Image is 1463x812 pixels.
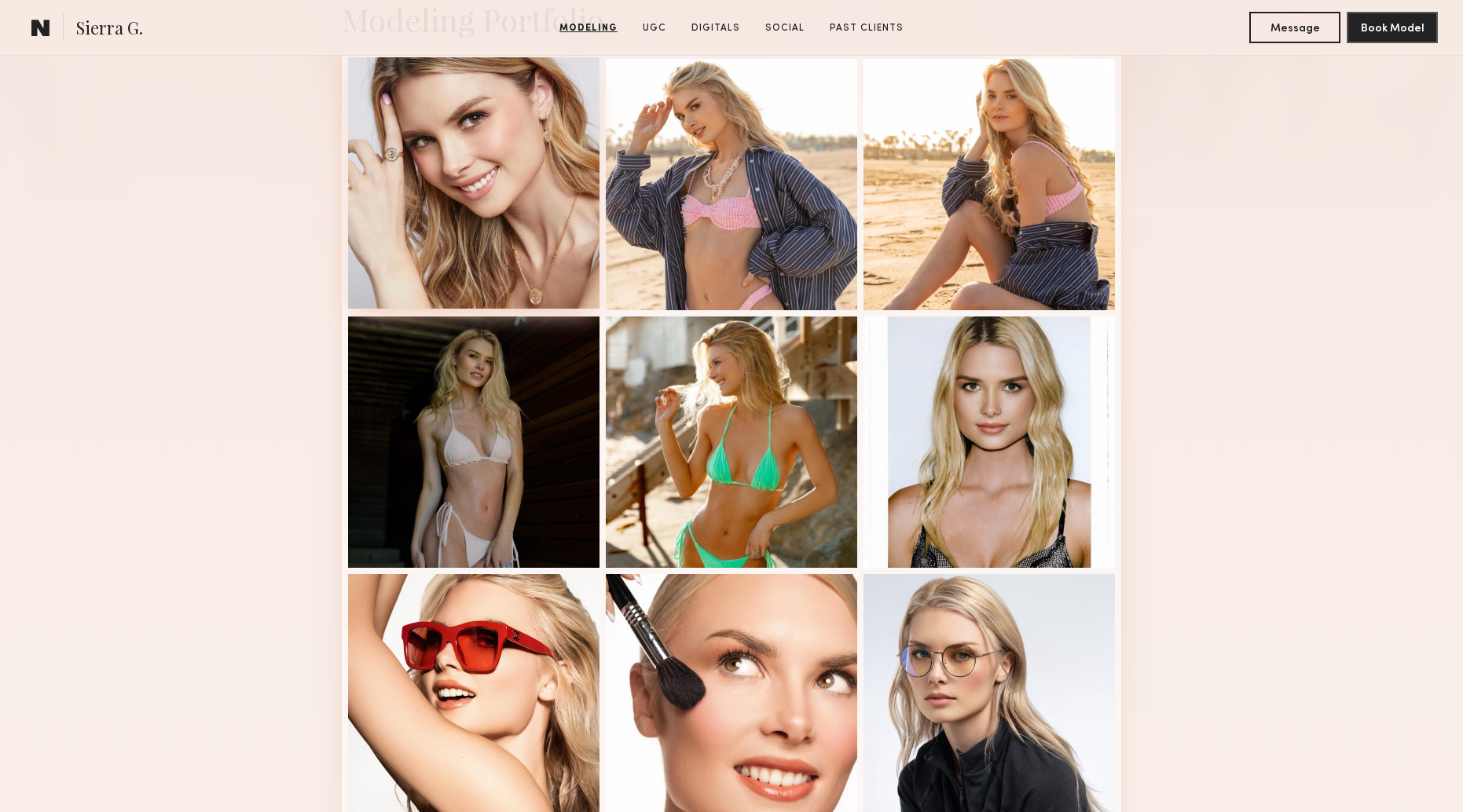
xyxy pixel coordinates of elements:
a: Modeling [553,21,624,35]
a: UGC [636,21,673,35]
a: Past Clients [823,21,910,35]
span: Sierra G. [76,16,143,43]
button: Book Model [1347,12,1438,43]
a: Digitals [685,21,746,35]
a: Book Model [1347,20,1438,34]
button: Message [1249,12,1340,43]
a: Social [759,21,811,35]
